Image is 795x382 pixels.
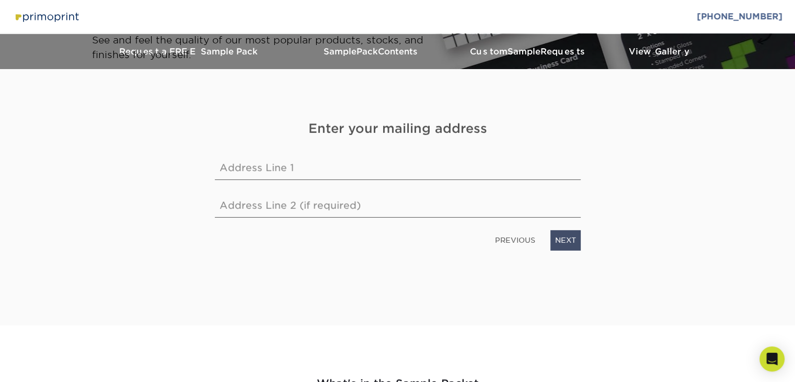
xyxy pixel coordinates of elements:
img: Primoprint [13,9,80,24]
a: PREVIOUS [491,232,539,249]
h4: Enter your mailing address [215,119,581,138]
h3: Custom Requests [450,47,607,57]
a: NEXT [550,230,581,250]
p: See and feel the quality of our most popular products, stocks, and finishes for yourself. [92,33,450,62]
h3: View Gallery [607,47,711,57]
a: CustomSampleRequests [450,34,607,69]
a: Request a FREE Sample Pack [84,34,293,69]
span: Sample [508,47,540,57]
div: Open Intercom Messenger [759,346,785,372]
a: [PHONE_NUMBER] [697,12,782,21]
h3: Request a FREE Sample Pack [84,47,293,57]
a: View Gallery [607,34,711,69]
